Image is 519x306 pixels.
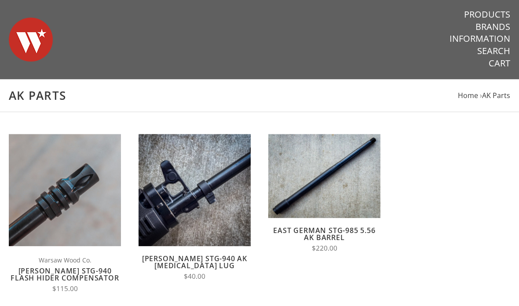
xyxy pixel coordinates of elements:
li: › [480,90,510,102]
a: Search [477,45,510,57]
span: $220.00 [312,244,337,253]
span: $40.00 [184,272,205,281]
img: Warsaw Wood Co. [9,9,53,70]
a: East German STG-985 5.56 AK Barrel [273,226,375,242]
a: Products [464,9,510,20]
img: East German STG-985 5.56 AK Barrel [268,134,380,218]
a: [PERSON_NAME] STG-940 AK [MEDICAL_DATA] Lug [142,254,247,270]
span: Warsaw Wood Co. [9,255,121,265]
a: Information [450,33,510,44]
a: Cart [489,58,510,69]
img: Wieger STG-940 Flash Hider Compensator [9,134,121,246]
span: $115.00 [52,284,78,293]
img: Wieger STG-940 AK Bayonet Lug [139,134,251,246]
a: Brands [475,21,510,33]
a: AK Parts [482,91,510,100]
a: [PERSON_NAME] STG-940 Flash Hider Compensator [11,266,119,283]
a: Home [458,91,478,100]
h1: AK Parts [9,88,510,103]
